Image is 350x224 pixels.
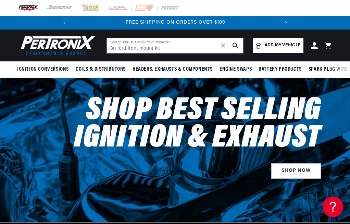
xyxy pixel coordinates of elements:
[129,61,216,78] summary: Headers, Exhausts & Components
[279,16,293,30] button: Translation missing: en.sections.announcements.next_announcement
[259,66,302,73] span: Battery Products
[133,66,213,73] span: Headers, Exhausts & Components
[253,38,303,53] a: Add my vehicle
[72,61,129,78] summary: Coils & Distributors
[17,61,72,78] summary: Ignition Conversions
[72,19,279,26] div: Announcement
[255,61,305,78] summary: Battery Products
[265,42,300,49] span: Add my vehicle
[58,16,71,30] button: Translation missing: en.sections.announcements.previous_announcement
[107,38,243,53] input: Search Part #, Category or Keyword
[126,20,225,25] span: FREE SHIPPING ON ORDERS OVER $109
[228,38,243,53] button: search button
[17,66,69,73] span: Ignition Conversions
[28,97,321,152] h2: Shop Best Selling Ignition & Exhaust
[271,163,321,179] a: SHOP NOW
[76,66,126,73] span: Coils & Distributors
[17,34,96,57] img: Pertronix
[220,66,252,73] span: Engine Swaps
[216,61,255,78] summary: Engine Swaps
[72,19,279,26] div: 2 of 2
